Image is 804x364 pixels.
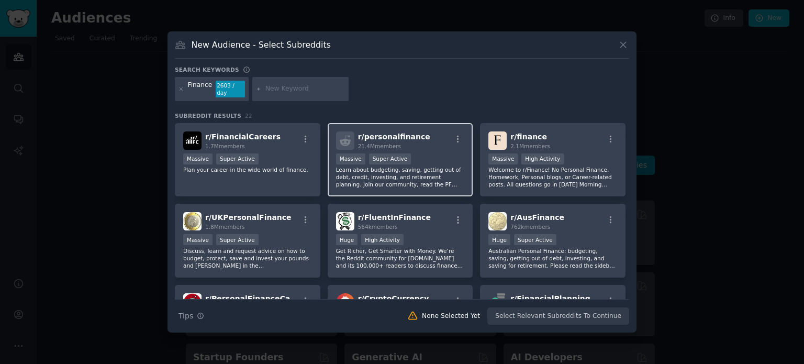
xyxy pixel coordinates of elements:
[336,212,354,230] img: FluentInFinance
[336,153,365,164] div: Massive
[510,133,547,141] span: r/ finance
[358,133,430,141] span: r/ personalfinance
[521,153,564,164] div: High Activity
[488,166,617,188] p: Welcome to r/Finance! No Personal Finance, Homework, Personal blogs, or Career-related posts. All...
[510,224,550,230] span: 762k members
[183,153,213,164] div: Massive
[265,84,345,94] input: New Keyword
[336,234,358,245] div: Huge
[488,247,617,269] p: Australian Personal Finance: budgeting, saving, getting out of debt, investing, and saving for re...
[183,234,213,245] div: Massive
[361,234,404,245] div: High Activity
[175,66,239,73] h3: Search keywords
[488,234,510,245] div: Huge
[336,293,354,312] img: CryptoCurrency
[188,81,213,97] div: Finance
[488,293,507,312] img: FinancialPlanning
[216,234,259,245] div: Super Active
[178,311,193,322] span: Tips
[510,213,564,222] span: r/ AusFinance
[183,166,312,173] p: Plan your career in the wide world of finance.
[192,39,331,50] h3: New Audience - Select Subreddits
[336,247,465,269] p: Get Richer, Get Smarter with Money. We’re the Reddit community for [DOMAIN_NAME] and its 100,000+...
[216,153,259,164] div: Super Active
[205,224,245,230] span: 1.8M members
[488,212,507,230] img: AusFinance
[510,294,590,303] span: r/ FinancialPlanning
[358,294,429,303] span: r/ CryptoCurrency
[358,143,401,149] span: 21.4M members
[488,153,518,164] div: Massive
[514,234,556,245] div: Super Active
[510,143,550,149] span: 2.1M members
[183,212,202,230] img: UKPersonalFinance
[205,213,292,222] span: r/ UKPersonalFinance
[183,293,202,312] img: PersonalFinanceCanada
[183,131,202,150] img: FinancialCareers
[205,294,310,303] span: r/ PersonalFinanceCanada
[369,153,411,164] div: Super Active
[422,312,480,321] div: None Selected Yet
[358,224,398,230] span: 564k members
[358,213,431,222] span: r/ FluentInFinance
[183,247,312,269] p: Discuss, learn and request advice on how to budget, protect, save and invest your pounds and [PER...
[205,143,245,149] span: 1.7M members
[175,307,208,325] button: Tips
[488,131,507,150] img: finance
[216,81,245,97] div: 2603 / day
[205,133,281,141] span: r/ FinancialCareers
[175,112,241,119] span: Subreddit Results
[336,166,465,188] p: Learn about budgeting, saving, getting out of debt, credit, investing, and retirement planning. J...
[245,113,252,119] span: 22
